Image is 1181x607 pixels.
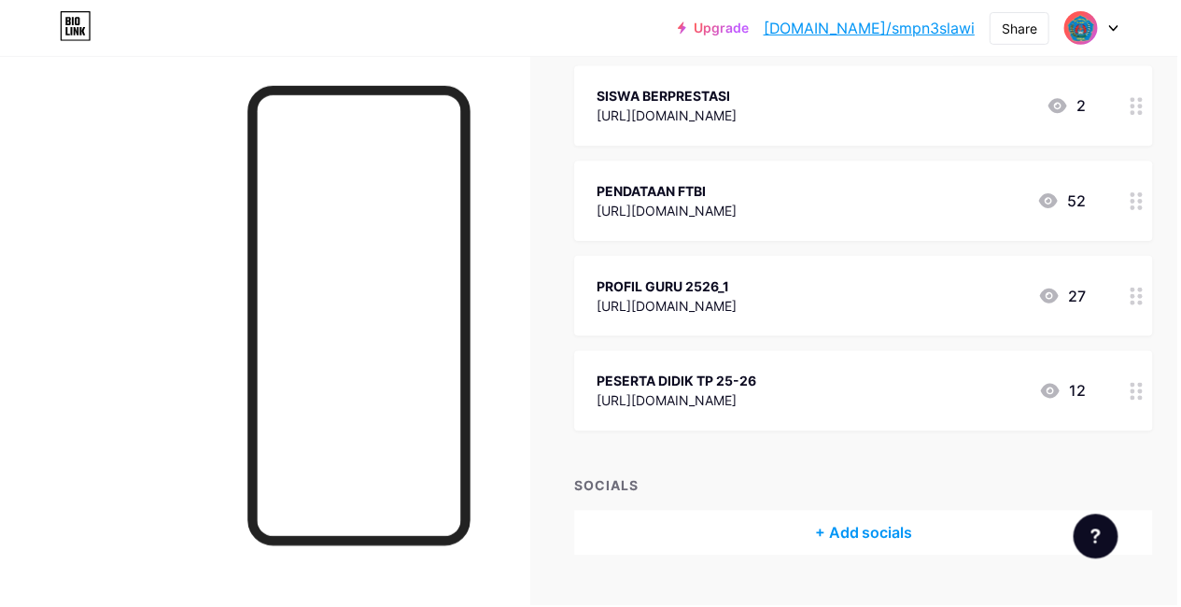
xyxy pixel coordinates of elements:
[598,297,738,317] div: [URL][DOMAIN_NAME]
[598,182,738,202] div: PENDATAAN FTBI
[598,106,738,126] div: [URL][DOMAIN_NAME]
[680,21,751,35] a: Upgrade
[766,17,977,39] a: [DOMAIN_NAME]/smpn3slawi
[1005,19,1040,38] div: Share
[598,202,738,221] div: [URL][DOMAIN_NAME]
[576,477,1156,497] div: SOCIALS
[1041,286,1089,308] div: 27
[598,373,758,392] div: PESERTA DIDIK TP 25-26
[598,87,738,106] div: SISWA BERPRESTASI
[1049,95,1089,118] div: 2
[598,277,738,297] div: PROFIL GURU 2526_1
[1040,191,1089,213] div: 52
[1066,10,1102,46] img: smpn3slawi
[1042,381,1089,403] div: 12
[598,392,758,412] div: [URL][DOMAIN_NAME]
[576,512,1156,557] div: + Add socials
